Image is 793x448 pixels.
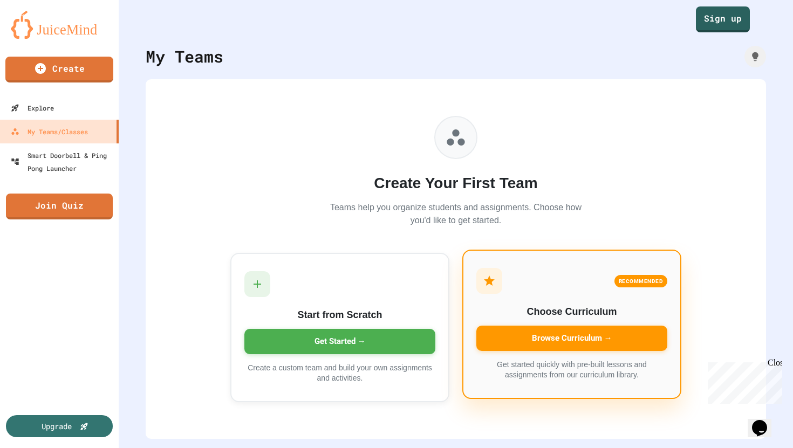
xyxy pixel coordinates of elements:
iframe: chat widget [703,358,782,404]
div: Explore [11,101,54,114]
a: Create [5,57,113,82]
p: Get started quickly with pre-built lessons and assignments from our curriculum library. [476,360,667,381]
div: My Teams [146,44,223,68]
a: Join Quiz [6,194,113,219]
a: Sign up [696,6,750,32]
div: RECOMMENDED [614,275,668,287]
h3: Choose Curriculum [476,305,667,319]
iframe: chat widget [748,405,782,437]
p: Teams help you organize students and assignments. Choose how you'd like to get started. [326,201,585,227]
div: Chat with us now!Close [4,4,74,68]
div: Browse Curriculum → [476,326,667,351]
div: How it works [744,46,766,67]
div: Upgrade [42,421,72,432]
h3: Start from Scratch [244,308,435,322]
img: logo-orange.svg [11,11,108,39]
div: Smart Doorbell & Ping Pong Launcher [11,149,114,175]
div: My Teams/Classes [11,125,88,138]
div: Get Started → [244,329,435,354]
p: Create a custom team and build your own assignments and activities. [244,363,435,384]
h2: Create Your First Team [326,172,585,195]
